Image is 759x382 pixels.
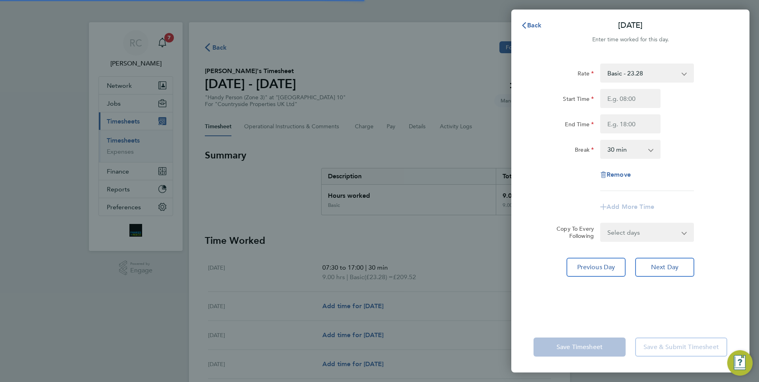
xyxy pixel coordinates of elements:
label: Copy To Every Following [550,225,594,239]
label: End Time [565,121,594,130]
button: Previous Day [566,258,626,277]
input: E.g. 18:00 [600,114,661,133]
p: [DATE] [618,20,643,31]
button: Next Day [635,258,694,277]
div: Enter time worked for this day. [511,35,749,44]
span: Back [527,21,542,29]
label: Rate [578,70,594,79]
label: Break [575,146,594,156]
button: Back [513,17,550,33]
span: Previous Day [577,263,615,271]
button: Remove [600,172,631,178]
span: Next Day [651,263,678,271]
label: Start Time [563,95,594,105]
button: Engage Resource Center [727,350,753,376]
input: E.g. 08:00 [600,89,661,108]
span: Remove [607,171,631,178]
